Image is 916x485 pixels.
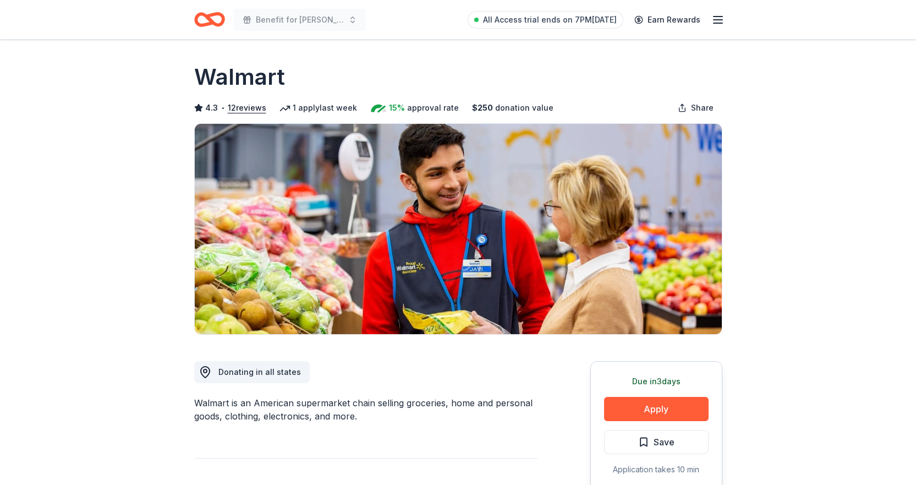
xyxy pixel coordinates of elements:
[628,10,707,30] a: Earn Rewards
[221,103,224,112] span: •
[669,97,722,119] button: Share
[194,62,285,92] h1: Walmart
[389,101,405,115] span: 15%
[195,124,722,334] img: Image for Walmart
[279,101,357,115] div: 1 apply last week
[654,435,674,449] span: Save
[228,101,266,115] button: 12reviews
[468,11,623,29] a: All Access trial ends on 7PM[DATE]
[407,101,459,115] span: approval rate
[218,367,301,377] span: Donating in all states
[205,101,218,115] span: 4.3
[495,101,553,115] span: donation value
[472,101,493,115] span: $ 250
[604,430,709,454] button: Save
[691,101,714,115] span: Share
[483,13,617,26] span: All Access trial ends on 7PM[DATE]
[604,375,709,388] div: Due in 3 days
[194,396,537,423] div: Walmart is an American supermarket chain selling groceries, home and personal goods, clothing, el...
[234,9,366,31] button: Benefit for [PERSON_NAME]
[194,7,225,32] a: Home
[256,13,344,26] span: Benefit for [PERSON_NAME]
[604,463,709,476] div: Application takes 10 min
[604,397,709,421] button: Apply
